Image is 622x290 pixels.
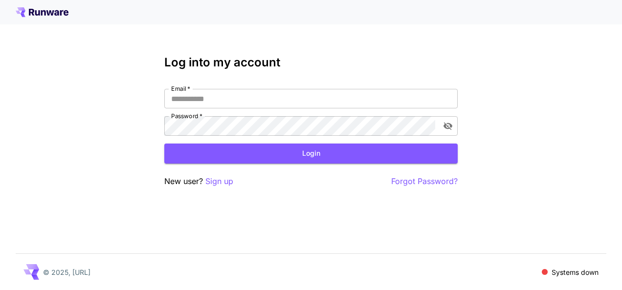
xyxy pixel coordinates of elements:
p: Systems down [552,267,599,277]
label: Email [171,84,190,93]
label: Password [171,112,202,120]
button: Login [164,144,458,164]
h3: Log into my account [164,56,458,69]
button: toggle password visibility [439,117,457,135]
p: © 2025, [URL] [43,267,90,277]
p: New user? [164,175,233,187]
button: Sign up [205,175,233,187]
button: Forgot Password? [391,175,458,187]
